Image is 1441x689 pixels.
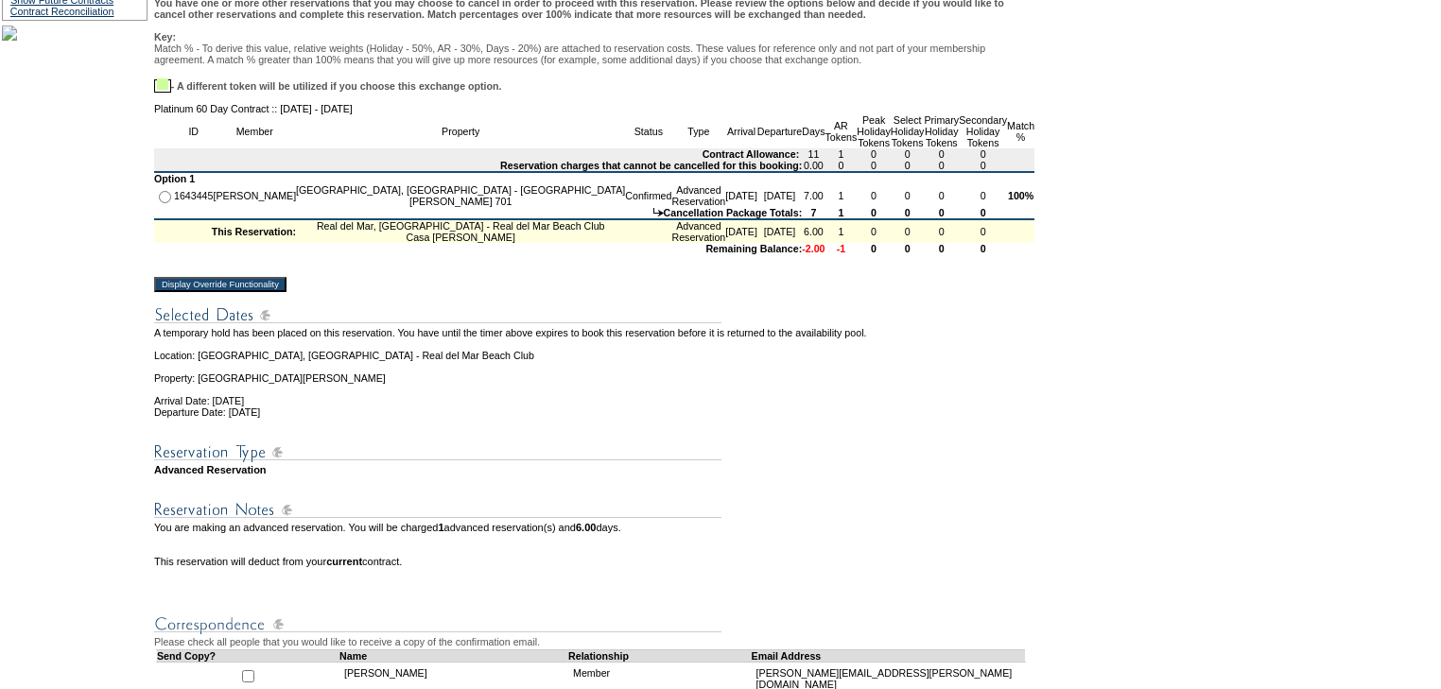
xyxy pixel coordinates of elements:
[703,148,800,160] b: Contract Allowance:
[154,406,1034,418] td: Departure Date: [DATE]
[409,196,512,207] nobr: [PERSON_NAME] 701
[154,556,1034,567] td: This reservation will deduct from your contract.
[154,522,1034,544] td: You are making an advanced reservation. You will be charged advanced reservation(s) and days.
[725,220,757,243] td: [DATE]
[802,184,825,207] td: 7.00
[752,649,1026,662] td: Email Address
[154,103,1034,114] td: Platinum 60 Day Contract :: [DATE] - [DATE]
[857,184,891,207] td: 0
[924,243,959,254] td: 0
[857,220,891,243] td: 0
[959,184,1007,207] td: 0
[757,220,802,243] td: [DATE]
[671,114,725,148] td: Type
[671,220,725,243] td: Advanced Reservation
[825,184,858,207] td: 1
[1007,114,1034,148] td: Match %
[154,43,1034,65] div: Match % - To derive this value, relative weights (Holiday - 50%, AR - 30%, Days - 20%) are attach...
[924,184,959,207] td: 0
[625,114,671,148] td: Status
[802,243,825,254] td: -2.00
[891,114,925,148] td: Select Holiday Tokens
[438,522,443,533] b: 1
[825,148,858,160] td: 1
[296,184,625,196] nobr: [GEOGRAPHIC_DATA], [GEOGRAPHIC_DATA] - [GEOGRAPHIC_DATA]
[154,243,802,254] td: Remaining Balance:
[174,114,214,148] td: ID
[213,184,296,207] td: [PERSON_NAME]
[154,636,540,647] span: Please check all people that you would like to receive a copy of the confirmation email.
[625,184,671,207] td: Confirmed
[757,184,802,207] td: [DATE]
[154,173,1034,184] td: Option 1
[802,148,825,160] td: 11
[568,649,752,662] td: Relationship
[725,184,757,207] td: [DATE]
[10,6,114,17] a: Contract Reconciliation
[154,384,1034,406] td: Arrival Date: [DATE]
[212,226,296,237] nobr: This Reservation:
[891,243,925,254] td: 0
[857,148,891,160] td: 0
[924,114,959,148] td: Primary Holiday Tokens
[154,464,1034,475] td: Advanced Reservation
[924,160,959,173] td: 0
[825,243,858,254] td: -1
[154,498,721,522] img: Reservation Notes
[326,556,362,567] b: current
[576,522,596,533] b: 6.00
[725,114,757,148] td: Arrival
[891,207,925,220] td: 0
[857,160,891,173] td: 0
[339,649,568,662] td: Name
[959,160,1007,173] td: 0
[154,338,1034,361] td: Location: [GEOGRAPHIC_DATA], [GEOGRAPHIC_DATA] - Real del Mar Beach Club
[174,184,214,207] td: 1643445
[825,160,858,173] td: 0
[296,114,625,148] td: Property
[213,114,296,148] td: Member
[757,114,802,148] td: Departure
[891,160,925,173] td: 0
[154,277,286,292] input: Display Override Functionality
[154,327,1034,338] td: A temporary hold has been placed on this reservation. You have until the timer above expires to b...
[154,207,802,220] td: Cancellation Package Totals:
[406,232,514,243] nobr: Casa [PERSON_NAME]
[825,114,858,148] td: AR Tokens
[959,243,1007,254] td: 0
[317,220,605,232] nobr: Real del Mar, [GEOGRAPHIC_DATA] - Real del Mar Beach Club
[959,114,1007,148] td: Secondary Holiday Tokens
[2,26,17,41] img: ABA-misc.jpg
[959,207,1007,220] td: 0
[500,160,802,171] b: Reservation charges that cannot be cancelled for this booking:
[156,649,339,662] td: Send Copy?
[891,220,925,243] td: 0
[825,207,858,220] td: 1
[154,303,721,327] img: Reservation Dates
[924,148,959,160] td: 0
[857,243,891,254] td: 0
[857,207,891,220] td: 0
[802,220,825,243] td: 6.00
[924,220,959,243] td: 0
[857,114,891,148] td: Peak Holiday Tokens
[891,148,925,160] td: 0
[825,220,858,243] td: 1
[891,184,925,207] td: 0
[924,207,959,220] td: 0
[802,114,825,148] td: Days
[154,440,721,464] img: Reservation Type
[154,361,1034,384] td: Property: [GEOGRAPHIC_DATA][PERSON_NAME]
[959,220,1007,243] td: 0
[1008,190,1033,201] b: 100%
[671,184,725,207] td: Advanced Reservation
[959,148,1007,160] td: 0
[802,207,825,220] td: 7
[802,160,825,173] td: 0.00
